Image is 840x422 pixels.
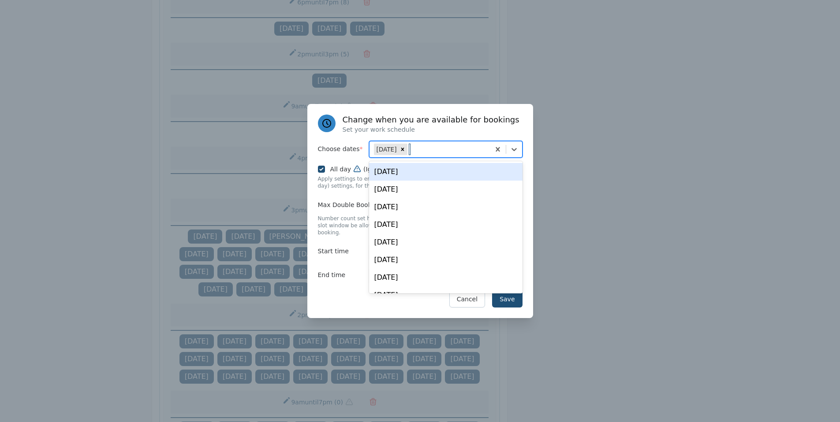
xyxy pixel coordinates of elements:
p: Apply settings to entire day for dates chosen above. (week day) settings, for the chosen dates, w... [318,175,523,189]
div: [DATE] [369,216,523,233]
label: Choose dates [318,141,369,158]
h3: Change when you are available for bookings [343,115,519,125]
p: Number count set here ensures that those many count of bookings in the slot window be allowed bef... [318,215,523,236]
span: (Ignore working hours settings) [363,165,460,174]
label: End time [318,267,369,284]
button: Cancel [449,291,485,307]
div: [DATE] [369,233,523,251]
label: All day [330,165,460,174]
div: [DATE] [369,181,523,198]
div: [DATE] [369,286,523,304]
button: Save [492,291,522,307]
label: Max Double Bookings [318,196,420,213]
label: Start time [318,243,369,260]
div: [DATE] [369,163,523,181]
p: Set your work schedule [343,125,519,134]
div: [DATE] [369,269,523,286]
div: [DATE] [374,144,398,155]
div: [DATE] [369,198,523,216]
div: [DATE] [369,251,523,269]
